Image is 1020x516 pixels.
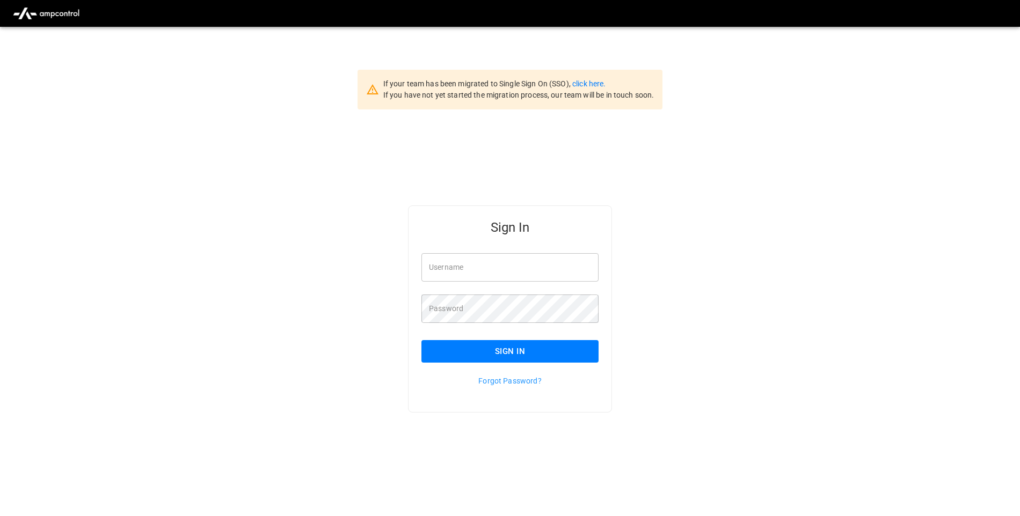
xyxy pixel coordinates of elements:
[421,219,599,236] h5: Sign In
[572,79,606,88] a: click here.
[9,3,84,24] img: ampcontrol.io logo
[383,91,654,99] span: If you have not yet started the migration process, our team will be in touch soon.
[421,375,599,386] p: Forgot Password?
[383,79,572,88] span: If your team has been migrated to Single Sign On (SSO),
[421,340,599,363] button: Sign In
